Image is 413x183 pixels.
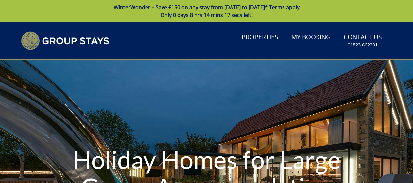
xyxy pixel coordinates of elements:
[348,42,378,48] small: 01823 662231
[289,30,333,45] a: My Booking
[239,30,281,45] a: Properties
[21,31,109,50] img: Group Stays
[341,30,385,51] a: Contact Us01823 662231
[161,11,253,19] span: Only 0 days 8 hrs 14 mins 17 secs left!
